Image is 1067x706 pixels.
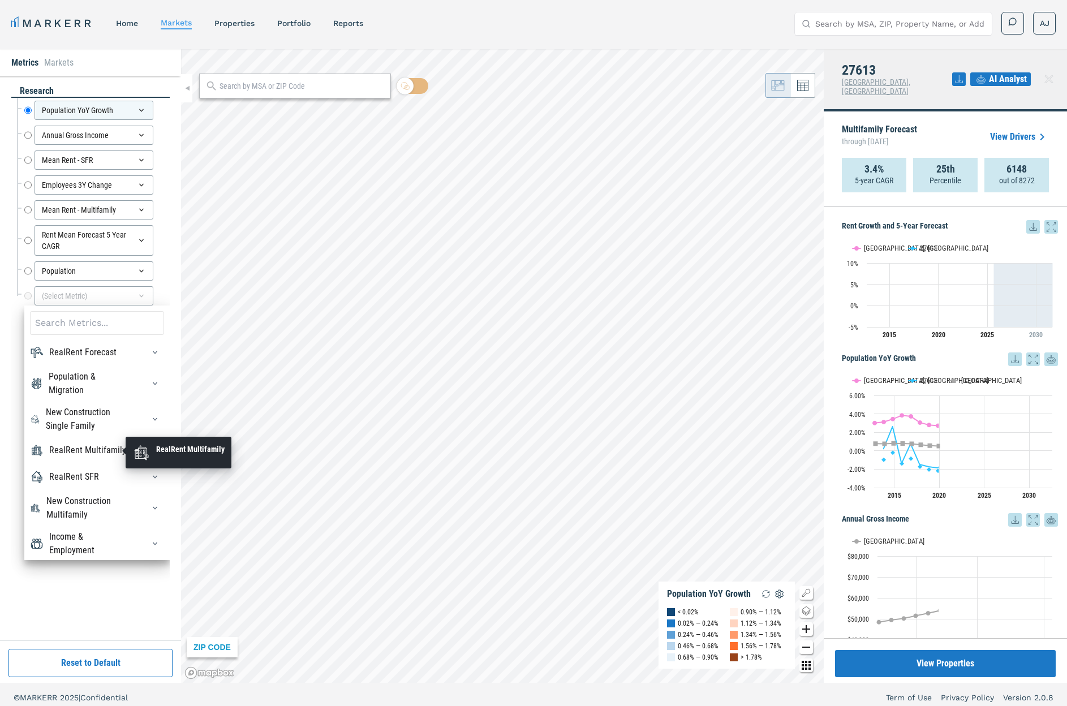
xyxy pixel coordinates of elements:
div: New Construction Single FamilyNew Construction Single Family [30,406,164,433]
path: Monday, 14 Dec, 19:00, 0.78. USA. [901,441,905,446]
input: Search by MSA, ZIP, Property Name, or Address [815,12,985,35]
div: ZIP CODE [187,637,238,657]
li: Metrics [11,56,38,70]
p: out of 8272 [999,175,1035,186]
path: Saturday, 14 Dec, 19:00, 50,230.26. USA. [902,616,906,621]
div: Mean Rent - SFR [35,150,153,170]
text: 2.00% [849,429,866,437]
text: 27613 [920,376,937,385]
path: Wednesday, 14 Dec, 19:00, 0.76. 27613. [909,457,913,461]
img: New Construction Multifamily [30,501,41,515]
div: Population & MigrationPopulation & Migration [30,370,164,397]
button: Zoom out map button [799,640,813,654]
text: 2015 [888,492,901,500]
div: Annual Gross Income [35,126,153,145]
button: Show/Hide Legend Map Button [799,586,813,600]
button: Show Raleigh, NC [853,243,897,252]
button: Change style map button [799,604,813,618]
path: Sunday, 14 Dec, 19:00, 0.8. USA. [892,441,896,446]
path: Monday, 14 Dec, 19:00, 52,725.9. USA. [926,611,931,615]
path: Wednesday, 14 Dec, 19:00, 2.47. Raleigh, NC. [909,414,913,419]
div: 0.46% — 0.68% [678,640,718,652]
a: reports [333,19,363,28]
path: Monday, 14 Dec, 19:00, -1.38. 27613. [900,461,904,466]
path: Saturday, 14 Dec, 19:00, 2.24. Raleigh, NC. [881,420,886,424]
path: Friday, 14 Dec, 19:00, 0.55. USA. [928,444,932,448]
text: $80,000 [847,553,869,561]
text: 2020 [932,492,946,500]
text: [GEOGRAPHIC_DATA] [864,537,924,545]
h5: Rent Growth and 5-Year Forecast [842,220,1058,234]
text: 0% [850,302,858,310]
path: Friday, 14 Dec, 19:00, 2.12. Raleigh, NC. [927,423,931,427]
path: Thursday, 14 Dec, 19:00, 0.65. USA. [919,442,923,447]
div: Population YoY Growth [35,101,153,120]
path: Saturday, 14 Dec, 19:00, 2.09. Raleigh, NC. [936,423,940,428]
p: Multifamily Forecast [842,125,917,149]
img: Reload Legend [759,587,773,601]
span: 2025 | [60,693,80,702]
button: RealRent SFRRealRent SFR [146,468,164,486]
div: 1.34% — 1.56% [741,629,781,640]
path: Sunday, 14 Dec, 19:00, 2.63. 27613. [890,450,895,455]
strong: 25th [936,163,955,175]
div: RealRent Forecast [49,346,117,359]
text: 6.00% [849,392,866,400]
div: Population & Migration [49,370,130,397]
path: Friday, 14 Dec, 19:00, -1.73. 27613. [927,467,931,472]
div: RealRent Multifamily [156,444,225,455]
button: New Construction Single FamilyNew Construction Single Family [146,410,164,428]
path: Wednesday, 14 Dec, 19:00, 0.75. USA. [910,441,914,446]
button: Show 27613 [909,243,938,252]
div: 0.24% — 0.46% [678,629,718,640]
button: View Properties [835,650,1056,677]
input: Search by MSA or ZIP Code [220,80,385,92]
text: $60,000 [847,595,869,602]
div: 0.02% — 0.24% [678,618,718,629]
tspan: 2025 [980,331,994,339]
text: 2030 [1022,492,1036,500]
a: Privacy Policy [941,692,994,703]
span: AJ [1040,18,1049,29]
text: -4.00% [847,484,866,492]
svg: Interactive chart [842,366,1058,507]
div: New Construction Multifamily [46,494,130,522]
path: Wednesday, 14 Dec, 19:00, 53,983.94. USA. [938,608,943,613]
a: Mapbox logo [184,666,234,679]
text: $70,000 [847,574,869,582]
path: Friday, 14 Dec, 19:00, 0.77. USA. [874,441,878,446]
path: Wednesday, 14 Dec, 19:00, 48,443.4. USA. [877,620,881,625]
img: RealRent Multifamily [30,444,44,457]
path: Friday, 14 Dec, 19:00, 2.2. Raleigh, NC. [872,421,877,425]
div: Rent Mean Forecast 5 Year CAGR [35,225,153,256]
h5: Population YoY Growth [842,352,1058,366]
div: 1.56% — 1.78% [741,640,781,652]
text: 2025 [978,492,991,500]
button: RealRent ForecastRealRent Forecast [146,343,164,361]
div: 1.12% — 1.34% [741,618,781,629]
path: Monday, 14 Dec, 19:00, 2.51. Raleigh, NC. [900,413,904,417]
text: 0.00% [849,447,866,455]
img: RealRent Forecast [30,346,44,359]
tspan: 2015 [883,331,896,339]
path: Sunday, 14 Dec, 19:00, 2.36. Raleigh, NC. [890,417,895,421]
span: MARKERR [20,693,60,702]
button: New Construction MultifamilyNew Construction Multifamily [146,499,164,517]
h4: 27613 [842,63,952,78]
svg: Interactive chart [842,527,1058,668]
a: View Drivers [990,130,1049,144]
button: AI Analyst [970,72,1031,86]
a: markets [161,18,192,27]
div: Rent Growth and 5-Year Forecast. Highcharts interactive chart. [842,234,1058,347]
svg: Interactive chart [842,234,1058,347]
button: Income & EmploymentIncome & Employment [146,535,164,553]
span: Confidential [80,693,128,702]
div: Annual Gross Income. Highcharts interactive chart. [842,527,1058,668]
div: RealRent SFR [49,470,99,484]
path: Sunday, 14 Dec, 19:00, 51,504.4. USA. [914,613,918,618]
div: 0.90% — 1.12% [741,606,781,618]
p: Percentile [930,175,961,186]
path: Saturday, 14 Dec, 19:00, -1.86. 27613. [936,468,940,473]
div: Employees 3Y Change [35,175,153,195]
